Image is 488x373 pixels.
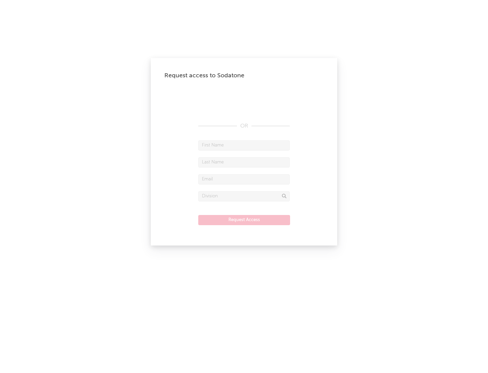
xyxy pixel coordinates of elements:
div: Request access to Sodatone [164,72,324,80]
input: Last Name [198,157,290,168]
input: Email [198,174,290,184]
input: First Name [198,140,290,151]
div: OR [198,122,290,130]
input: Division [198,191,290,201]
button: Request Access [198,215,290,225]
